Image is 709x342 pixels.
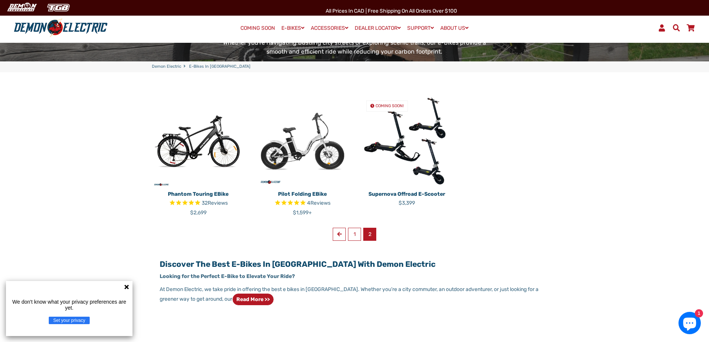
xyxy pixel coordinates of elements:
strong: Read more >> [236,296,270,303]
img: Pilot Folding eBike - Demon Electric [256,95,349,188]
a: Demon Electric [152,64,181,70]
img: Phantom Touring eBike - Demon Electric [152,95,245,188]
p: Phantom Touring eBike [152,190,245,198]
a: Supernova Offroad E-Scooter COMING SOON! [360,95,453,188]
a: COMING SOON [238,23,278,33]
span: Reviews [310,200,330,206]
img: Demon Electric logo [11,18,110,38]
a: Pilot Folding eBike Rated 5.0 out of 5 stars 4 reviews $1,599+ [256,188,349,217]
a: Supernova Offroad E-Scooter $3,399 [360,188,453,207]
p: We don't know what your privacy preferences are yet. [9,299,130,311]
a: E-BIKES [279,23,307,33]
span: E-Bikes in [GEOGRAPHIC_DATA] [189,64,250,70]
span: All Prices in CAD | Free shipping on all orders over $100 [326,8,457,14]
img: Demon Electric [4,1,39,14]
span: 4 reviews [307,200,330,206]
p: Supernova Offroad E-Scooter [360,190,453,198]
span: COMING SOON! [376,103,404,108]
a: 1 [348,228,361,241]
a: ACCESSORIES [308,23,351,33]
a: SUPPORT [405,23,437,33]
span: Rated 5.0 out of 5 stars 4 reviews [256,199,349,208]
span: $2,699 [190,210,207,216]
span: Reviews [208,200,228,206]
a: Phantom Touring eBike Rated 4.8 out of 5 stars 32 reviews $2,699 [152,188,245,217]
a: DEALER LOCATOR [352,23,403,33]
img: Supernova Offroad E-Scooter [360,95,453,188]
img: TGB Canada [43,1,74,14]
span: Rated 4.8 out of 5 stars 32 reviews [152,199,245,208]
span: 32 reviews [202,200,228,206]
span: 2 [363,228,376,241]
span: $1,599+ [293,210,312,216]
p: At Demon Electric, we take pride in offering the best e bikes in [GEOGRAPHIC_DATA]. Whether you’r... [160,285,549,306]
span: $3,399 [399,200,415,206]
strong: Looking for the Perfect E-Bike to Elevate Your Ride? [160,273,295,279]
inbox-online-store-chat: Shopify online store chat [676,312,703,336]
h2: Discover the Best E-Bikes in [GEOGRAPHIC_DATA] with Demon Electric [160,259,549,269]
p: Pilot Folding eBike [256,190,349,198]
button: Set your privacy [49,317,90,324]
a: ABOUT US [438,23,471,33]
